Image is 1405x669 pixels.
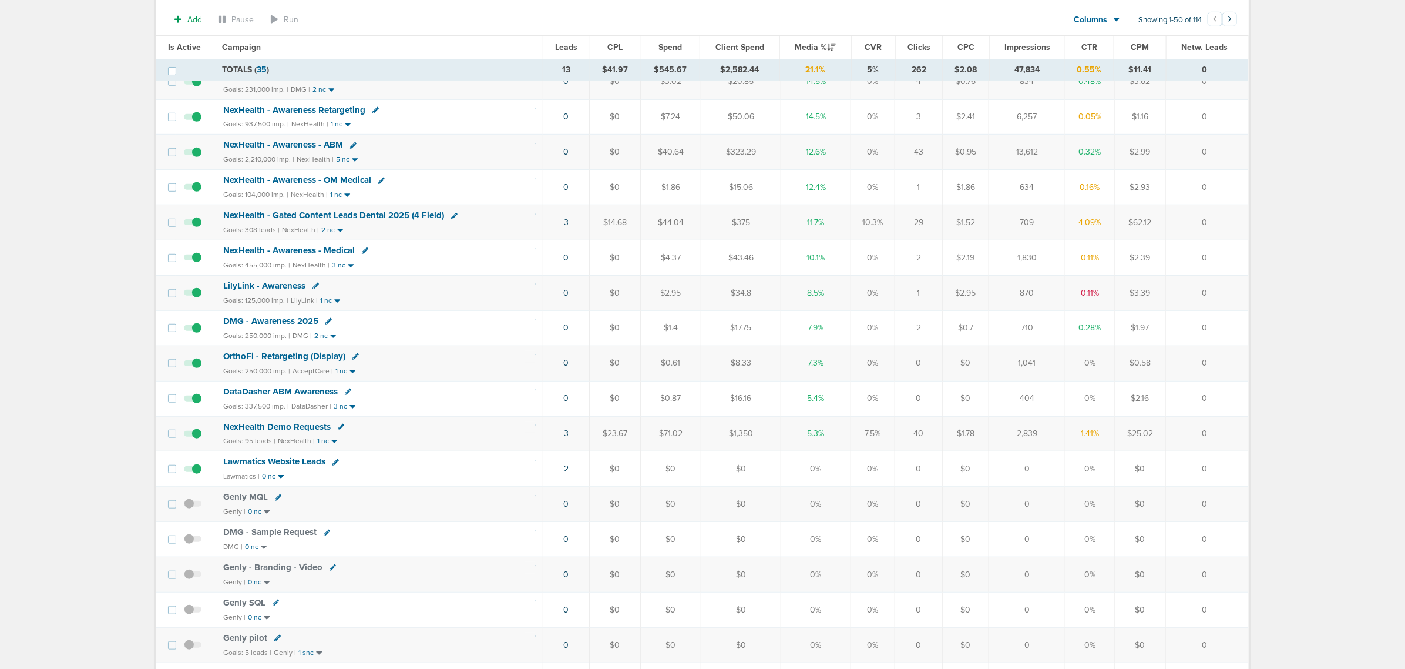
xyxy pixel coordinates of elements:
[223,562,322,573] span: Genly - Branding - Video
[701,170,781,205] td: $15.06
[895,416,943,451] td: 40
[563,182,569,192] a: 0
[223,648,271,657] small: Goals: 5 leads |
[563,147,569,157] a: 0
[248,507,261,516] small: 0 nc
[942,310,989,346] td: $0.7
[701,346,781,381] td: $8.33
[563,288,569,298] a: 0
[1065,275,1114,310] td: 0.11%
[851,627,895,663] td: 0%
[590,416,641,451] td: $23.67
[942,64,989,99] td: $0.76
[332,261,345,270] small: 3 nc
[223,332,290,340] small: Goals: 250,000 imp. |
[781,275,851,310] td: 8.5%
[701,310,781,346] td: $17.75
[1222,12,1237,26] button: Go to next page
[1166,451,1249,487] td: 0
[851,310,895,346] td: 0%
[781,487,851,522] td: 0%
[564,464,569,474] a: 2
[223,190,288,199] small: Goals: 104,000 imp. |
[563,534,569,544] a: 0
[223,351,345,362] span: OrthoFi - Retargeting (Display)
[590,451,641,487] td: $0
[563,253,569,263] a: 0
[1004,42,1050,52] span: Impressions
[701,240,781,276] td: $43.46
[1166,135,1249,170] td: 0
[640,205,701,240] td: $44.04
[989,240,1065,276] td: 1,830
[293,367,333,375] small: AcceptCare |
[781,592,851,627] td: 0%
[293,332,312,340] small: DMG |
[1065,346,1114,381] td: 0%
[851,240,895,276] td: 0%
[701,99,781,135] td: $50.06
[865,42,882,52] span: CVR
[1081,42,1097,52] span: CTR
[942,240,989,276] td: $2.19
[223,139,343,150] span: NexHealth - Awareness - ABM
[640,275,701,310] td: $2.95
[1166,240,1249,276] td: 0
[989,522,1065,557] td: 0
[640,451,701,487] td: $0
[896,59,943,81] td: 262
[223,402,289,411] small: Goals: 337,500 imp. |
[851,59,895,81] td: 5%
[942,592,989,627] td: $0
[1115,381,1166,416] td: $2.16
[223,527,317,537] span: DMG - Sample Request
[1138,15,1202,25] span: Showing 1-50 of 114
[1065,99,1114,135] td: 0.05%
[781,205,851,240] td: 11.7%
[641,59,700,81] td: $545.67
[640,99,701,135] td: $7.24
[1208,14,1237,28] ul: Pagination
[1115,170,1166,205] td: $2.93
[701,275,781,310] td: $34.8
[1115,346,1166,381] td: $0.58
[223,633,267,643] span: Genly pilot
[608,42,623,52] span: CPL
[291,120,328,128] small: NexHealth |
[895,557,943,593] td: 0
[1182,42,1228,52] span: Netw. Leads
[317,437,329,446] small: 1 nc
[942,346,989,381] td: $0
[658,42,682,52] span: Spend
[543,59,590,81] td: 13
[590,99,641,135] td: $0
[223,105,365,115] span: NexHealth - Awareness Retargeting
[222,42,261,52] span: Campaign
[895,99,943,135] td: 3
[701,64,781,99] td: $20.85
[590,240,641,276] td: $0
[851,275,895,310] td: 0%
[989,557,1065,593] td: 0
[1166,557,1249,593] td: 0
[590,64,641,99] td: $0
[312,85,326,94] small: 2 nc
[851,592,895,627] td: 0%
[640,627,701,663] td: $0
[1065,451,1114,487] td: 0%
[781,64,851,99] td: 14.5%
[563,605,569,615] a: 0
[781,170,851,205] td: 12.4%
[1166,170,1249,205] td: 0
[1166,64,1249,99] td: 0
[223,226,280,235] small: Goals: 308 leads |
[895,240,943,276] td: 2
[1115,592,1166,627] td: $0
[563,358,569,368] a: 0
[781,240,851,276] td: 10.1%
[851,451,895,487] td: 0%
[781,99,851,135] td: 14.5%
[895,346,943,381] td: 0
[1115,557,1166,593] td: $0
[1166,522,1249,557] td: 0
